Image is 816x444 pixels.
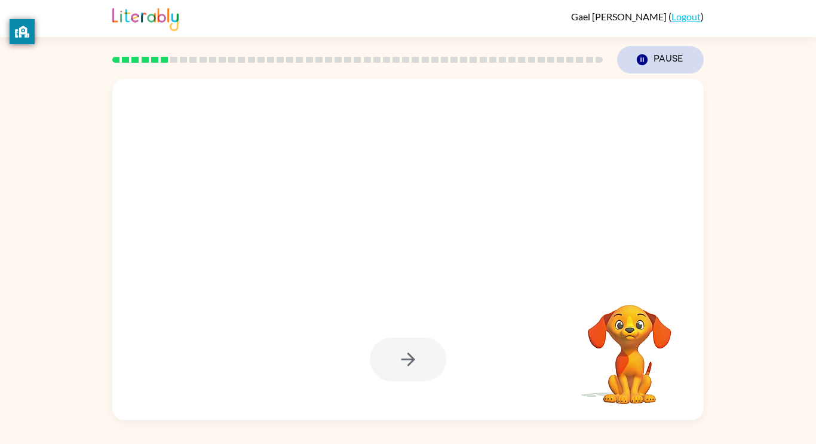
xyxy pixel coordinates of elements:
span: Gael [PERSON_NAME] [571,11,668,22]
button: Pause [617,46,704,74]
video: Your browser must support playing .mp4 files to use Literably. Please try using another browser. [570,286,689,406]
img: Literably [112,5,179,31]
a: Logout [671,11,701,22]
button: privacy banner [10,19,35,44]
div: ( ) [571,11,704,22]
